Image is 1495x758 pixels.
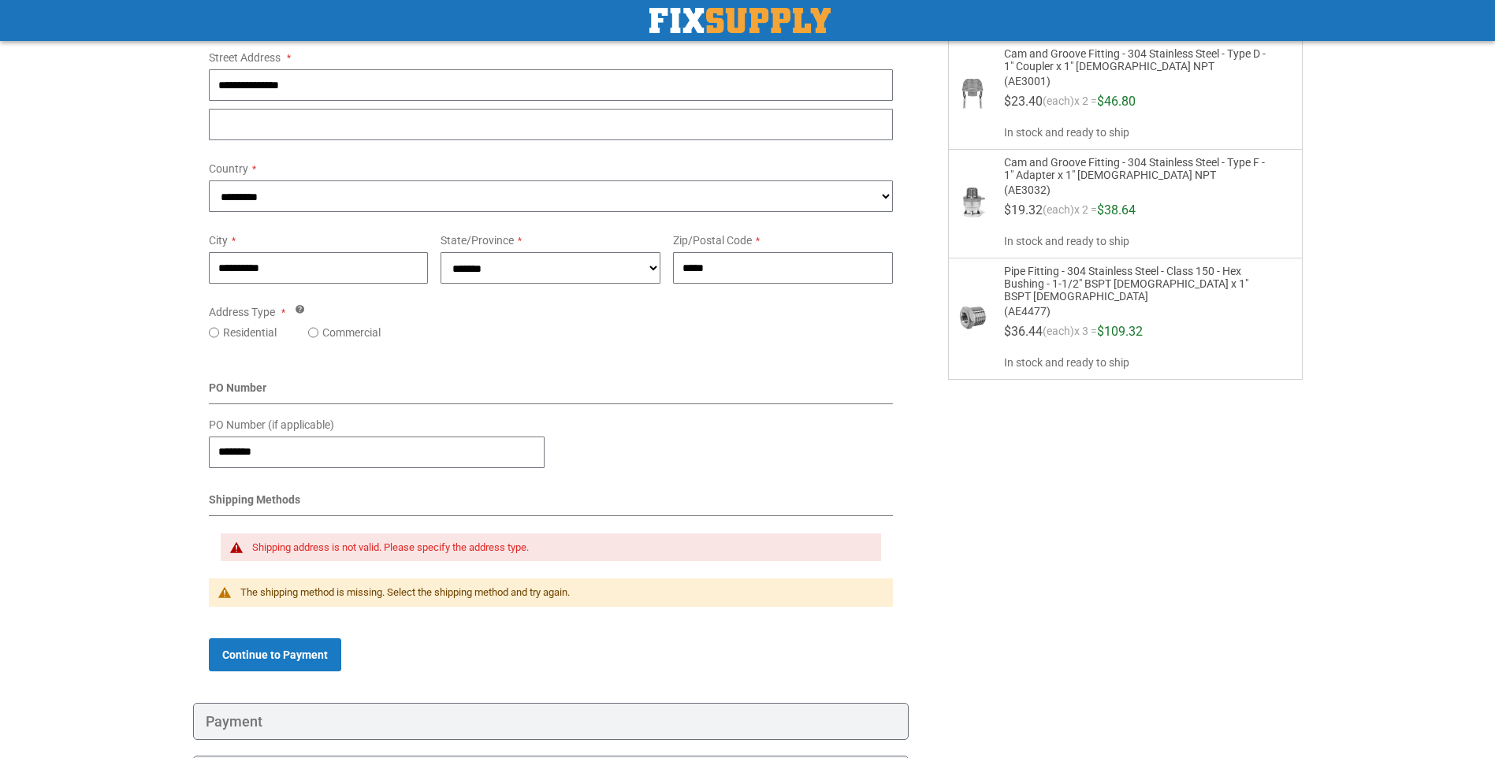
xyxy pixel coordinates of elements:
[209,418,334,431] span: PO Number (if applicable)
[957,302,988,333] img: Pipe Fitting - 304 Stainless Steel - Class 150 - Hex Bushing - 1-1/2" BSPT Male x 1" BSPT Female
[209,492,894,516] div: Shipping Methods
[1097,324,1143,339] span: $109.32
[649,8,831,33] img: Fix Industrial Supply
[209,380,894,404] div: PO Number
[1074,204,1097,223] span: x 2 =
[649,8,831,33] a: store logo
[209,51,281,64] span: Street Address
[1004,47,1269,72] span: Cam and Groove Fitting - 304 Stainless Steel - Type D - 1" Coupler x 1" [DEMOGRAPHIC_DATA] NPT
[209,162,248,175] span: Country
[1074,325,1097,344] span: x 3 =
[1043,95,1074,114] span: (each)
[1004,72,1269,87] span: (AE3001)
[1097,203,1136,217] span: $38.64
[1004,265,1269,303] span: Pipe Fitting - 304 Stainless Steel - Class 150 - Hex Bushing - 1-1/2" BSPT [DEMOGRAPHIC_DATA] x 1...
[240,586,570,598] span: The shipping method is missing. Select the shipping method and try again.
[1004,324,1043,339] span: $36.44
[209,638,341,671] button: Continue to Payment
[1004,203,1043,217] span: $19.32
[223,325,277,340] label: Residential
[1004,233,1289,249] span: In stock and ready to ship
[252,541,866,554] div: Shipping address is not valid. Please specify the address type.
[1043,325,1074,344] span: (each)
[957,78,988,110] img: Cam and Groove Fitting - 304 Stainless Steel - Type D - 1" Coupler x 1" Female NPT
[1004,94,1043,109] span: $23.40
[193,703,909,741] div: Payment
[957,187,988,218] img: Cam and Groove Fitting - 304 Stainless Steel - Type F - 1" Adapter x 1" Male NPT
[209,234,228,247] span: City
[1004,124,1289,140] span: In stock and ready to ship
[673,234,752,247] span: Zip/Postal Code
[1097,94,1136,109] span: $46.80
[222,648,328,661] span: Continue to Payment
[1004,355,1289,370] span: In stock and ready to ship
[1004,156,1269,181] span: Cam and Groove Fitting - 304 Stainless Steel - Type F - 1" Adapter x 1" [DEMOGRAPHIC_DATA] NPT
[1074,95,1097,114] span: x 2 =
[441,234,514,247] span: State/Province
[1004,303,1269,318] span: (AE4477)
[322,325,381,340] label: Commercial
[209,306,275,318] span: Address Type
[1043,204,1074,223] span: (each)
[1004,181,1269,196] span: (AE3032)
